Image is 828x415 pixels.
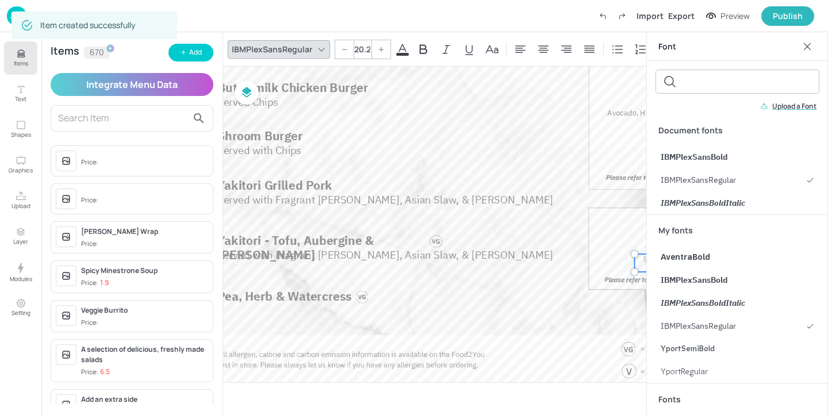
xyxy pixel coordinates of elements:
p: 1.9 [100,279,109,287]
button: Text [4,77,37,110]
p: Modules [10,275,32,283]
input: Search Item [58,109,187,128]
span: Buttermilk Chicken Burger [217,79,368,95]
p: Upload a Font [772,102,816,110]
button: Shapes [4,113,37,146]
span: IBMPlexSansBold [661,274,728,286]
button: Items [4,41,37,75]
span: Served with Chips [217,143,301,157]
span: IBMPlexSansBold [661,151,728,163]
div: Price: [81,367,110,377]
span: Served with Fragrant [PERSON_NAME], Asian Slaw, & [PERSON_NAME] [217,248,553,262]
div: IBMPlexSansRegular [229,41,315,57]
span: IBMPlexSansBoldItalic [661,197,745,209]
div: Preview [720,10,750,22]
p: Text [15,95,26,103]
p: Setting [11,309,30,317]
p: 670 [90,48,104,56]
div: Item created successfully [40,15,135,36]
div: [PERSON_NAME] Wrap [81,226,208,237]
p: Font [658,33,798,60]
span: Symplicity Plant-Based Meatball Marinara Ciabatta [643,253,784,272]
button: Layer [4,220,37,253]
div: Price: [81,157,100,167]
div: Price: [81,239,100,249]
span: IBMPlexSansRegular [661,320,736,332]
span: Served Chips [217,95,278,109]
div: Price: [81,318,100,328]
div: Veggie Burrito [81,305,208,316]
span: YportSemiBold [661,343,715,355]
div: Publish [773,10,803,22]
button: Preview [699,7,757,25]
p: Upload [11,202,30,210]
span: IBMPlexSansRegular [661,174,736,186]
button: Publish [761,6,814,26]
div: Items [51,47,79,58]
span: Shroom Burger [217,128,302,144]
button: Upload [4,184,37,217]
div: Document fonts [647,115,828,145]
p: Layer [13,237,28,245]
div: Export [668,10,695,22]
span: YportRegular [661,366,708,378]
div: Spicy Minestrone Soup [81,266,208,276]
span: Pea, Herb & Watercress [217,289,352,304]
span: Avocado, Hummus, [PERSON_NAME] & Beetroot Slaw Wrap [607,107,808,118]
div: Fonts [647,384,828,414]
label: Redo (Ctrl + Y) [612,6,632,26]
div: My fonts [647,214,828,245]
button: Setting [4,291,37,324]
div: Price: [81,195,100,205]
label: Undo (Ctrl + Z) [593,6,612,26]
div: A selection of delicious, freshly made salads [81,344,208,365]
button: search [187,107,210,130]
button: Integrate Menu Data [51,73,213,96]
p: Shapes [11,130,31,139]
div: Add [189,47,202,58]
span: Yakitori Grilled Pork [217,177,332,193]
span: IBMPlexSansBoldItalic [661,297,745,309]
button: Modules [4,255,37,289]
div: Price: [81,278,109,288]
button: Add [168,44,213,62]
p: Items [14,59,28,67]
span: AventraBold [661,251,710,263]
div: Import [637,10,664,22]
button: Graphics [4,148,37,182]
div: Add an extra side [81,394,208,405]
span: Served with Fragrant [PERSON_NAME], Asian Slaw, & [PERSON_NAME] [217,193,553,206]
p: 6.5 [100,368,110,376]
img: logo-86c26b7e.jpg [7,6,26,25]
span: Yakitori - Tofu, Aubergine & [PERSON_NAME] [217,232,373,262]
p: Graphics [9,166,33,174]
